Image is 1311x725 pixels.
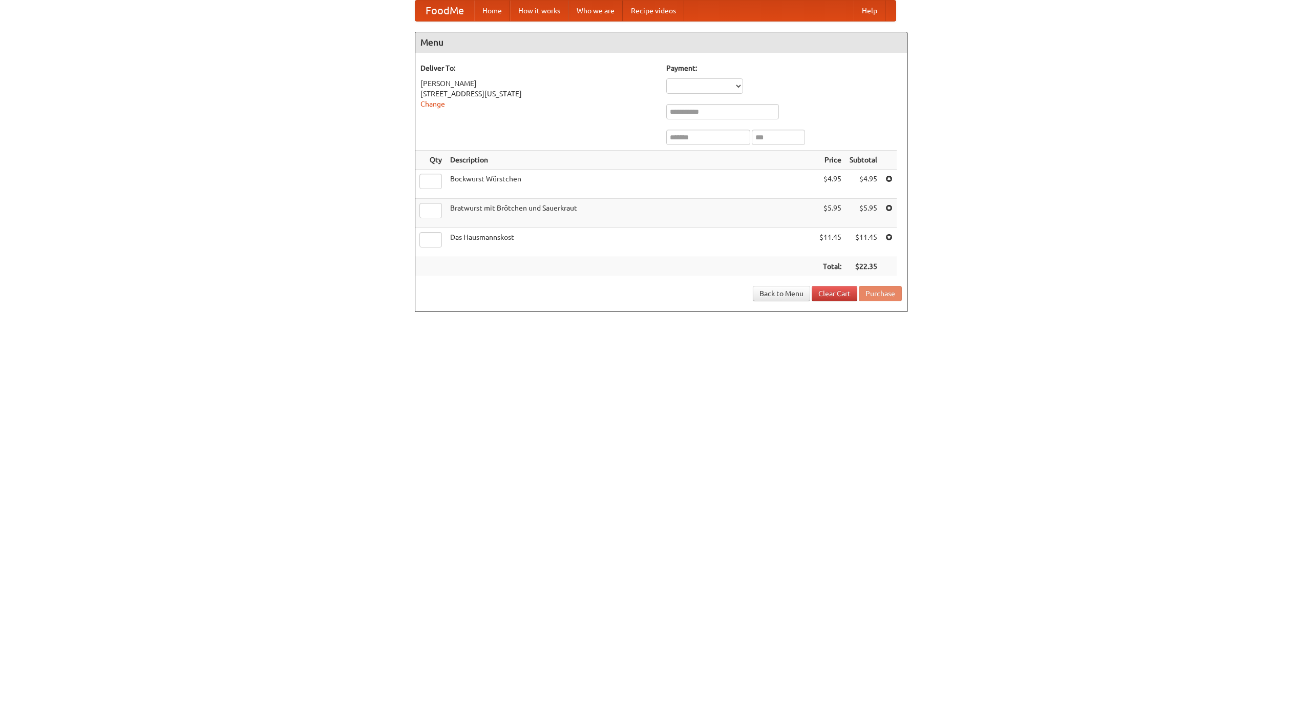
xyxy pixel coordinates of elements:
[812,286,857,301] a: Clear Cart
[446,170,815,199] td: Bockwurst Würstchen
[845,199,881,228] td: $5.95
[859,286,902,301] button: Purchase
[815,170,845,199] td: $4.95
[510,1,568,21] a: How it works
[845,257,881,276] th: $22.35
[854,1,885,21] a: Help
[815,199,845,228] td: $5.95
[415,1,474,21] a: FoodMe
[415,151,446,170] th: Qty
[446,199,815,228] td: Bratwurst mit Brötchen und Sauerkraut
[845,151,881,170] th: Subtotal
[420,63,656,73] h5: Deliver To:
[845,170,881,199] td: $4.95
[446,228,815,257] td: Das Hausmannskost
[815,257,845,276] th: Total:
[474,1,510,21] a: Home
[420,78,656,89] div: [PERSON_NAME]
[666,63,902,73] h5: Payment:
[845,228,881,257] td: $11.45
[815,151,845,170] th: Price
[415,32,907,53] h4: Menu
[815,228,845,257] td: $11.45
[568,1,623,21] a: Who we are
[420,89,656,99] div: [STREET_ADDRESS][US_STATE]
[623,1,684,21] a: Recipe videos
[420,100,445,108] a: Change
[446,151,815,170] th: Description
[753,286,810,301] a: Back to Menu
